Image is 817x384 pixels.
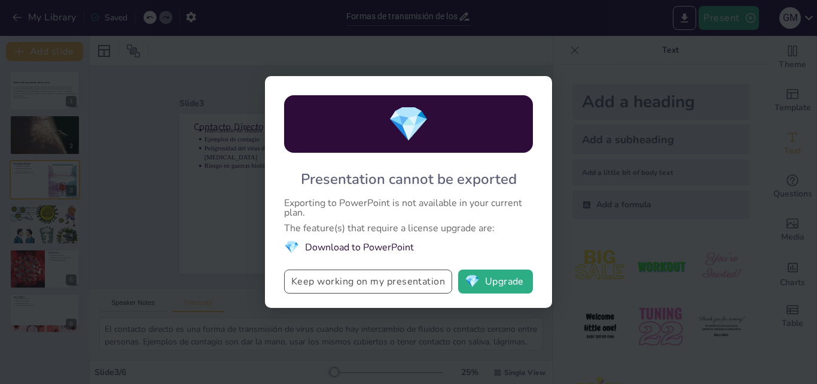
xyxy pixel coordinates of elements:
[301,170,517,189] div: Presentation cannot be exported
[284,239,533,255] li: Download to PowerPoint
[284,223,533,233] div: The feature(s) that require a license upgrade are:
[284,239,299,255] span: diamond
[388,101,429,147] span: diamond
[465,276,480,288] span: diamond
[284,198,533,217] div: Exporting to PowerPoint is not available in your current plan.
[458,270,533,294] button: diamondUpgrade
[284,270,452,294] button: Keep working on my presentation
